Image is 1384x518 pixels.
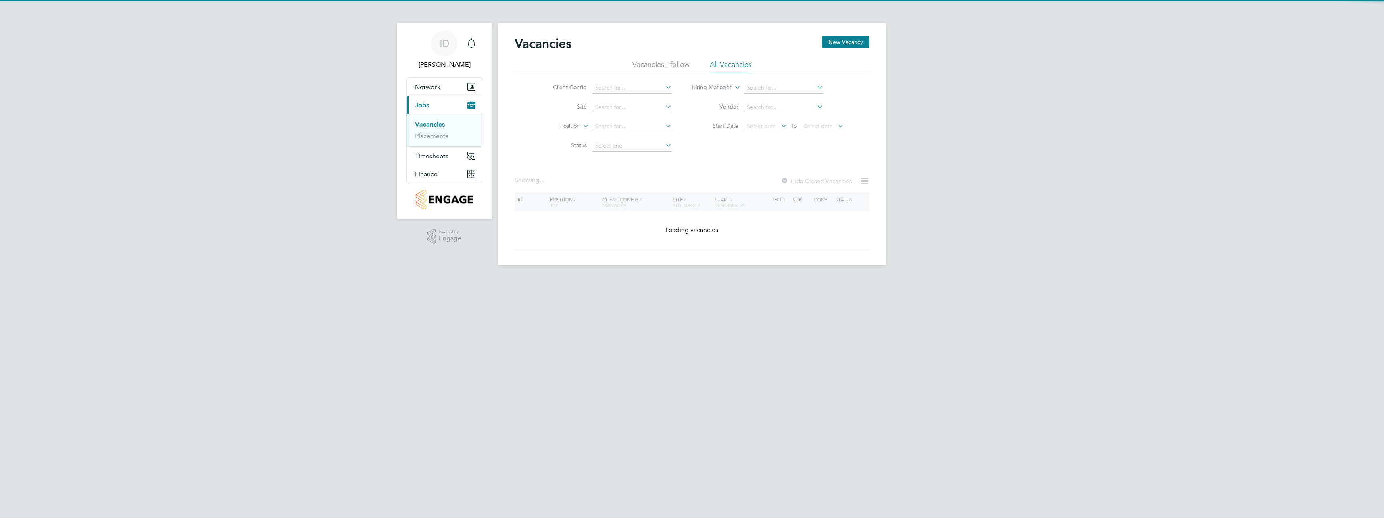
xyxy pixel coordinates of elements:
li: Vacancies I follow [632,60,690,74]
span: Timesheets [415,152,448,160]
img: countryside-properties-logo-retina.png [416,190,473,209]
nav: Main navigation [397,23,492,219]
label: Hiring Manager [685,84,732,92]
span: Engage [439,235,461,242]
span: Powered by [439,229,461,236]
li: All Vacancies [710,60,752,74]
label: Status [540,142,587,149]
span: ... [540,176,544,184]
a: Vacancies [415,121,445,128]
input: Select one [592,140,672,152]
span: Select date [804,123,833,130]
input: Search for... [744,102,823,113]
h2: Vacancies [515,36,571,52]
span: Iana Dobac [406,60,482,69]
span: To [789,121,799,131]
span: Network [415,83,440,91]
label: Site [540,103,587,110]
label: Vendor [692,103,738,110]
div: Jobs [407,114,482,146]
span: Finance [415,170,438,178]
input: Search for... [592,121,672,132]
input: Search for... [592,82,672,94]
button: Jobs [407,96,482,114]
button: Network [407,78,482,96]
input: Search for... [592,102,672,113]
label: Start Date [692,122,738,129]
input: Search for... [744,82,823,94]
label: Position [534,122,580,130]
button: New Vacancy [822,36,869,48]
span: Jobs [415,101,429,109]
button: Timesheets [407,147,482,165]
label: Client Config [540,84,587,91]
span: Select date [747,123,776,130]
span: ID [440,38,450,49]
a: ID[PERSON_NAME] [406,31,482,69]
div: Showing [515,176,546,184]
a: Powered byEngage [427,229,462,244]
label: Hide Closed Vacancies [781,177,852,185]
button: Finance [407,165,482,183]
a: Go to home page [406,190,482,209]
a: Placements [415,132,448,140]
